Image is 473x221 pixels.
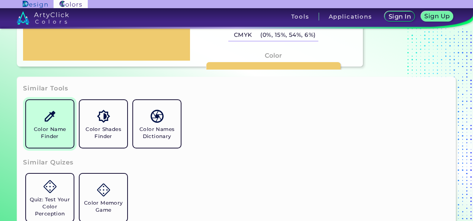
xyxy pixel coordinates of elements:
[228,29,257,41] h5: CMYK
[425,13,449,19] h5: Sign Up
[265,50,282,61] h4: Color
[386,12,414,22] a: Sign In
[329,14,372,19] h3: Applications
[77,97,130,151] a: Color Shades Finder
[136,126,178,140] h5: Color Names Dictionary
[130,97,184,151] a: Color Names Dictionary
[389,14,410,19] h5: Sign In
[97,110,110,123] img: icon_color_shades.svg
[44,180,57,193] img: icon_game.svg
[23,158,74,167] h3: Similar Quizes
[23,84,68,93] h3: Similar Tools
[422,12,452,22] a: Sign Up
[291,14,309,19] h3: Tools
[151,110,164,123] img: icon_color_names_dictionary.svg
[83,126,124,140] h5: Color Shades Finder
[258,29,319,41] h5: (0%, 15%, 54%, 6%)
[23,1,48,8] img: ArtyClick Design logo
[97,183,110,196] img: icon_game.svg
[23,97,77,151] a: Color Name Finder
[29,196,71,217] h5: Quiz: Test Your Color Perception
[17,11,69,25] img: logo_artyclick_colors_white.svg
[29,126,71,140] h5: Color Name Finder
[83,199,124,214] h5: Color Memory Game
[44,110,57,123] img: icon_color_name_finder.svg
